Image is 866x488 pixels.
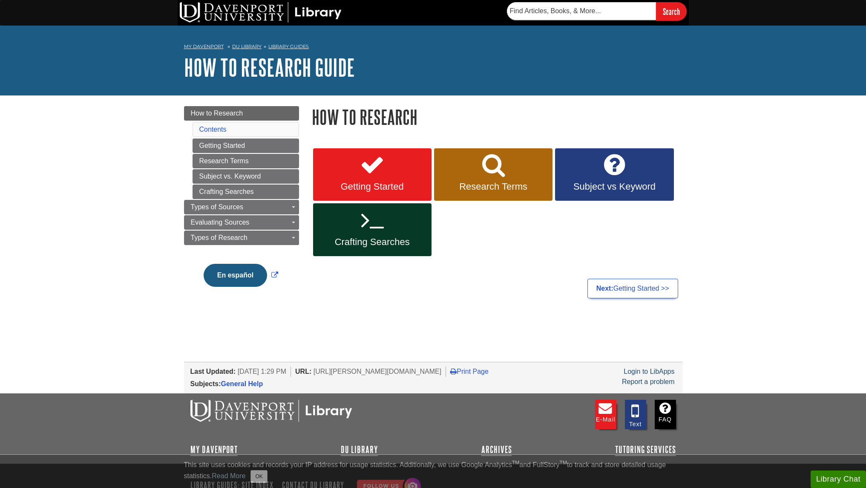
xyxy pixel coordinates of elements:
[190,445,238,455] a: My Davenport
[615,445,676,455] a: Tutoring Services
[313,148,432,201] a: Getting Started
[193,169,299,184] a: Subject vs. Keyword
[555,148,673,201] a: Subject vs Keyword
[191,203,244,211] span: Types of Sources
[450,368,457,375] i: Print Page
[193,139,299,153] a: Getting Started
[587,279,678,298] a: Next:Getting Started >>
[655,400,676,429] a: FAQ
[507,2,656,20] input: Find Articles, Books, & More...
[190,368,236,375] span: Last Updated:
[440,181,546,192] span: Research Terms
[295,368,311,375] span: URL:
[481,445,512,455] a: Archives
[596,285,613,292] strong: Next:
[341,445,378,455] a: DU Library
[624,368,674,375] a: Login to LibApps
[238,368,286,375] span: [DATE] 1:29 PM
[250,470,267,483] button: Close
[184,43,224,50] a: My Davenport
[184,41,682,55] nav: breadcrumb
[313,203,432,256] a: Crafting Searches
[180,2,342,23] img: DU Library
[268,43,309,49] a: Library Guides
[434,148,552,201] a: Research Terms
[191,110,243,117] span: How to Research
[212,472,245,479] a: Read More
[319,181,425,192] span: Getting Started
[811,471,866,488] button: Library Chat
[450,368,489,375] a: Print Page
[191,219,250,226] span: Evaluating Sources
[199,126,227,133] a: Contents
[184,106,299,301] div: Guide Page Menu
[314,368,442,375] span: [URL][PERSON_NAME][DOMAIN_NAME]
[184,200,299,214] a: Types of Sources
[625,400,646,429] a: Text
[561,181,667,192] span: Subject vs Keyword
[201,271,280,279] a: Link opens in new window
[560,460,567,466] sup: TM
[190,400,352,422] img: DU Libraries
[319,237,425,248] span: Crafting Searches
[312,106,682,128] h1: How to Research
[193,185,299,199] a: Crafting Searches
[622,378,675,385] a: Report a problem
[184,54,355,81] a: How to Research Guide
[512,460,519,466] sup: TM
[184,460,682,483] div: This site uses cookies and records your IP address for usage statistics. Additionally, we use Goo...
[221,380,263,387] a: General Help
[232,43,262,49] a: DU Library
[595,400,616,429] a: E-mail
[184,106,299,121] a: How to Research
[191,234,247,241] span: Types of Research
[184,231,299,245] a: Types of Research
[193,154,299,168] a: Research Terms
[507,2,687,20] form: Searches DU Library's articles, books, and more
[190,380,221,387] span: Subjects:
[184,215,299,230] a: Evaluating Sources
[204,264,267,287] button: En español
[656,2,687,20] input: Search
